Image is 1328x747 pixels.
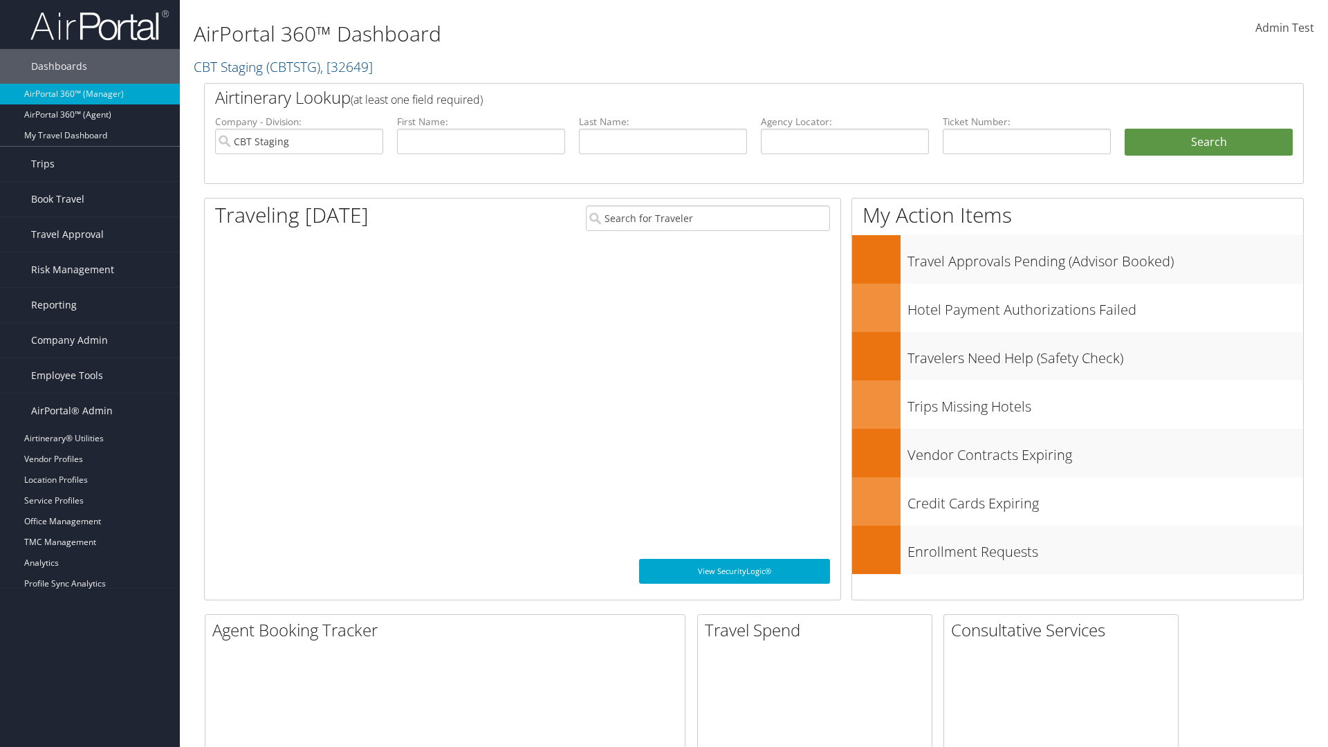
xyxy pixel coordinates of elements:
[31,182,84,216] span: Book Travel
[705,618,932,642] h2: Travel Spend
[761,115,929,129] label: Agency Locator:
[31,323,108,358] span: Company Admin
[194,57,373,76] a: CBT Staging
[586,205,830,231] input: Search for Traveler
[266,57,320,76] span: ( CBTSTG )
[852,332,1303,380] a: Travelers Need Help (Safety Check)
[31,49,87,84] span: Dashboards
[852,284,1303,332] a: Hotel Payment Authorizations Failed
[320,57,373,76] span: , [ 32649 ]
[852,429,1303,477] a: Vendor Contracts Expiring
[351,92,483,107] span: (at least one field required)
[907,390,1303,416] h3: Trips Missing Hotels
[31,394,113,428] span: AirPortal® Admin
[212,618,685,642] h2: Agent Booking Tracker
[852,477,1303,526] a: Credit Cards Expiring
[31,358,103,393] span: Employee Tools
[31,217,104,252] span: Travel Approval
[31,147,55,181] span: Trips
[1125,129,1293,156] button: Search
[852,526,1303,574] a: Enrollment Requests
[31,252,114,287] span: Risk Management
[639,559,830,584] a: View SecurityLogic®
[852,235,1303,284] a: Travel Approvals Pending (Advisor Booked)
[1255,7,1314,50] a: Admin Test
[852,380,1303,429] a: Trips Missing Hotels
[30,9,169,41] img: airportal-logo.png
[397,115,565,129] label: First Name:
[194,19,941,48] h1: AirPortal 360™ Dashboard
[215,86,1201,109] h2: Airtinerary Lookup
[1255,20,1314,35] span: Admin Test
[951,618,1178,642] h2: Consultative Services
[215,201,369,230] h1: Traveling [DATE]
[31,288,77,322] span: Reporting
[852,201,1303,230] h1: My Action Items
[907,342,1303,368] h3: Travelers Need Help (Safety Check)
[907,245,1303,271] h3: Travel Approvals Pending (Advisor Booked)
[907,535,1303,562] h3: Enrollment Requests
[579,115,747,129] label: Last Name:
[907,439,1303,465] h3: Vendor Contracts Expiring
[943,115,1111,129] label: Ticket Number:
[907,487,1303,513] h3: Credit Cards Expiring
[907,293,1303,320] h3: Hotel Payment Authorizations Failed
[215,115,383,129] label: Company - Division:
